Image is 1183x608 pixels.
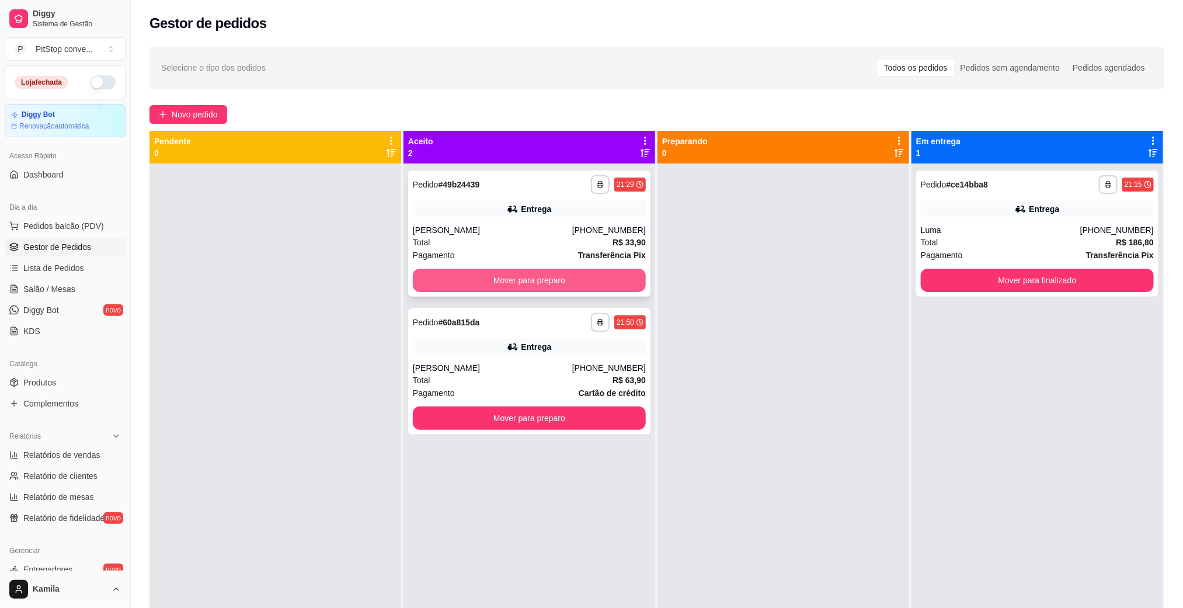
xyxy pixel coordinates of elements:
div: Loja fechada [15,76,68,89]
p: 2 [408,147,433,159]
div: Catálogo [5,355,126,373]
div: [PERSON_NAME] [413,362,572,374]
span: Novo pedido [172,108,218,121]
strong: Transferência Pix [1086,251,1154,260]
span: Pedido [413,180,439,189]
span: plus [159,110,167,119]
button: Pedidos balcão (PDV) [5,217,126,235]
span: Pagamento [413,387,455,399]
span: Relatórios [9,432,41,441]
span: Relatórios de vendas [23,449,100,461]
button: Mover para finalizado [921,269,1154,292]
a: Lista de Pedidos [5,259,126,277]
button: Novo pedido [149,105,227,124]
div: 21:29 [617,180,634,189]
strong: Cartão de crédito [579,388,646,398]
a: DiggySistema de Gestão [5,5,126,33]
p: Preparando [662,136,708,147]
p: Pendente [154,136,191,147]
span: Relatório de clientes [23,470,98,482]
p: 0 [662,147,708,159]
a: Gestor de Pedidos [5,238,126,256]
p: Aceito [408,136,433,147]
button: Mover para preparo [413,269,646,292]
strong: R$ 186,80 [1116,238,1154,247]
span: Kamila [33,584,107,595]
div: Todos os pedidos [878,60,954,76]
article: Diggy Bot [22,110,55,119]
span: Diggy Bot [23,304,59,316]
h2: Gestor de pedidos [149,14,267,33]
span: Diggy [33,9,121,19]
div: Pedidos sem agendamento [954,60,1066,76]
span: Pedidos balcão (PDV) [23,220,104,232]
span: Relatório de mesas [23,491,94,503]
p: 0 [154,147,191,159]
span: Complementos [23,398,78,409]
span: Sistema de Gestão [33,19,121,29]
div: Gerenciar [5,541,126,560]
button: Select a team [5,37,126,61]
div: 21:15 [1125,180,1142,189]
span: Pagamento [413,249,455,262]
div: Acesso Rápido [5,147,126,165]
span: Dashboard [23,169,64,180]
span: Pagamento [921,249,963,262]
span: P [15,43,26,55]
a: Salão / Mesas [5,280,126,298]
div: Dia a dia [5,198,126,217]
button: Mover para preparo [413,407,646,430]
a: Diggy Botnovo [5,301,126,319]
span: Produtos [23,377,56,388]
a: Relatório de mesas [5,488,126,506]
div: [PHONE_NUMBER] [572,224,646,236]
span: Total [413,374,430,387]
a: Produtos [5,373,126,392]
div: Luma [921,224,1080,236]
div: Entrega [1029,203,1059,215]
span: Selecione o tipo dos pedidos [161,61,266,74]
div: [PHONE_NUMBER] [572,362,646,374]
span: Salão / Mesas [23,283,75,295]
strong: Transferência Pix [578,251,646,260]
div: 21:50 [617,318,634,327]
p: 1 [916,147,961,159]
div: Pedidos agendados [1066,60,1151,76]
a: Relatório de fidelidadenovo [5,509,126,527]
strong: R$ 63,90 [613,376,646,385]
span: Total [413,236,430,249]
strong: # 49b24439 [439,180,480,189]
p: Em entrega [916,136,961,147]
div: Entrega [521,203,551,215]
article: Renovação automática [19,121,89,131]
a: Relatório de clientes [5,467,126,485]
div: [PERSON_NAME] [413,224,572,236]
button: Alterar Status [90,75,116,89]
span: Total [921,236,938,249]
span: Entregadores [23,564,72,575]
strong: # 60a815da [439,318,480,327]
a: Diggy BotRenovaçãoautomática [5,104,126,137]
a: Entregadoresnovo [5,560,126,579]
a: KDS [5,322,126,341]
div: [PHONE_NUMBER] [1080,224,1154,236]
strong: # ce14bba8 [947,180,989,189]
a: Dashboard [5,165,126,184]
a: Complementos [5,394,126,413]
span: KDS [23,325,40,337]
a: Relatórios de vendas [5,446,126,464]
span: Gestor de Pedidos [23,241,91,253]
strong: R$ 33,90 [613,238,646,247]
span: Relatório de fidelidade [23,512,105,524]
div: Entrega [521,341,551,353]
div: PitStop conve ... [36,43,93,55]
button: Kamila [5,575,126,603]
span: Pedido [921,180,947,189]
span: Lista de Pedidos [23,262,84,274]
span: Pedido [413,318,439,327]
